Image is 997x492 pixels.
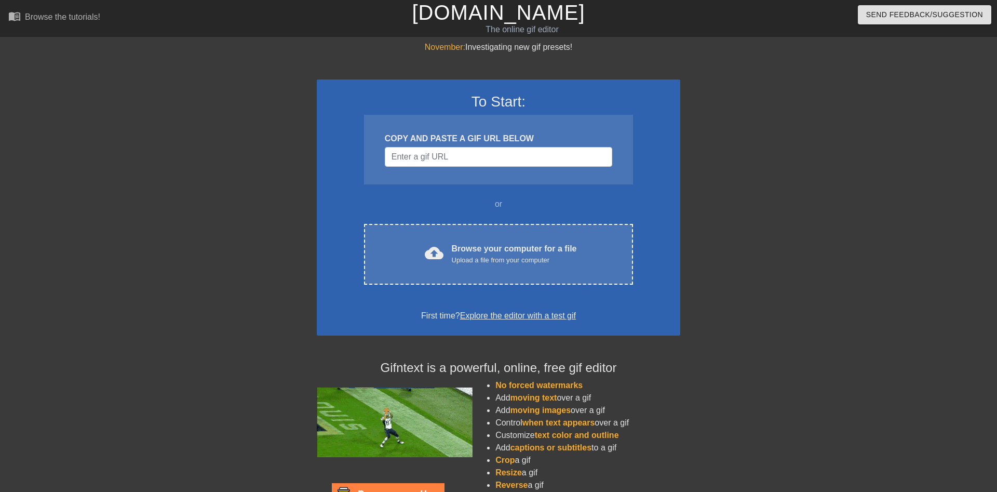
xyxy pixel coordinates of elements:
[8,10,100,26] a: Browse the tutorials!
[535,431,619,440] span: text color and outline
[412,1,585,24] a: [DOMAIN_NAME]
[495,468,522,477] span: Resize
[495,417,680,429] li: Control over a gif
[522,418,595,427] span: when text appears
[495,404,680,417] li: Add over a gif
[460,311,576,320] a: Explore the editor with a test gif
[510,443,591,452] span: captions or subtitles
[452,243,577,265] div: Browse your computer for a file
[495,429,680,442] li: Customize
[495,392,680,404] li: Add over a gif
[495,454,680,467] li: a gif
[510,406,571,415] span: moving images
[495,467,680,479] li: a gif
[452,255,577,265] div: Upload a file from your computer
[858,5,991,24] button: Send Feedback/Suggestion
[510,393,557,402] span: moving text
[385,132,612,145] div: COPY AND PASTE A GIF URL BELOW
[866,8,983,21] span: Send Feedback/Suggestion
[425,43,465,51] span: November:
[425,244,443,262] span: cloud_upload
[317,388,473,457] img: football_small.gif
[495,456,515,464] span: Crop
[495,381,583,390] span: No forced watermarks
[344,198,653,210] div: or
[495,479,680,491] li: a gif
[330,93,667,111] h3: To Start:
[25,12,100,21] div: Browse the tutorials!
[495,442,680,454] li: Add to a gif
[317,41,680,54] div: Investigating new gif presets!
[330,310,667,322] div: First time?
[495,481,528,489] span: Reverse
[8,10,21,22] span: menu_book
[317,361,680,376] h4: Gifntext is a powerful, online, free gif editor
[338,23,707,36] div: The online gif editor
[385,147,612,167] input: Username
